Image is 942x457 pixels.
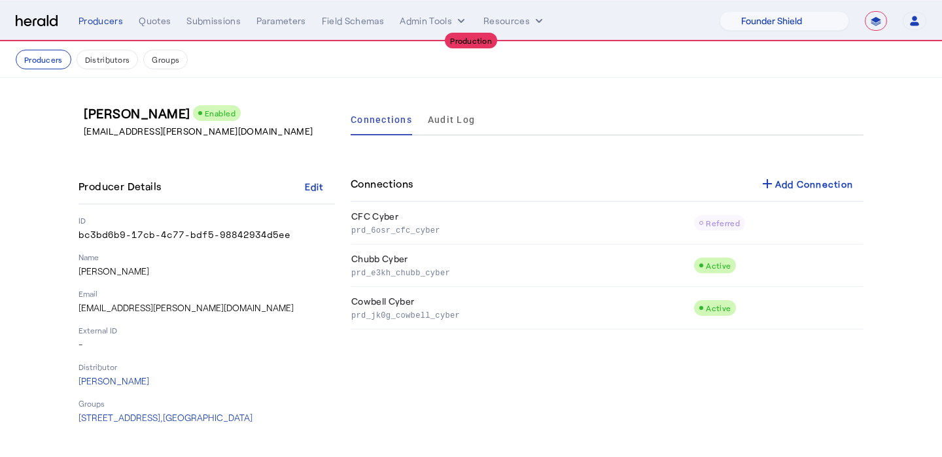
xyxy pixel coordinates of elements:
a: Connections [351,104,412,135]
div: Edit [305,180,324,194]
p: [EMAIL_ADDRESS][PERSON_NAME][DOMAIN_NAME] [78,301,335,314]
p: prd_e3kh_chubb_cyber [351,265,688,279]
button: Add Connection [749,172,864,195]
div: Add Connection [759,176,854,192]
div: Submissions [186,14,241,27]
p: prd_jk0g_cowbell_cyber [351,308,688,321]
p: - [78,338,335,351]
p: prd_6osr_cfc_cyber [351,223,688,236]
p: bc3bd6b9-17cb-4c77-bdf5-98842934d5ee [78,228,335,241]
p: Distributor [78,362,335,372]
button: Edit [293,175,335,198]
p: External ID [78,325,335,335]
div: Parameters [256,14,306,27]
td: Cowbell Cyber [351,287,693,330]
h3: [PERSON_NAME] [84,104,340,122]
button: Producers [16,50,71,69]
p: Name [78,252,335,262]
span: Active [706,303,731,313]
div: Quotes [139,14,171,27]
span: [STREET_ADDRESS], [GEOGRAPHIC_DATA] [78,412,253,423]
button: Distributors [77,50,139,69]
span: Audit Log [428,115,475,124]
a: Audit Log [428,104,475,135]
mat-icon: add [759,176,775,192]
span: Referred [706,218,740,228]
p: Groups [78,398,335,409]
div: Production [445,33,497,48]
p: [PERSON_NAME] [78,375,335,388]
td: Chubb Cyber [351,245,693,287]
button: internal dropdown menu [400,14,468,27]
h4: Connections [351,176,413,192]
span: Connections [351,115,412,124]
p: [EMAIL_ADDRESS][PERSON_NAME][DOMAIN_NAME] [84,125,340,138]
button: Groups [143,50,188,69]
span: Active [706,261,731,270]
div: Field Schemas [322,14,385,27]
span: Enabled [205,109,236,118]
p: [PERSON_NAME] [78,265,335,278]
div: Producers [78,14,123,27]
h4: Producer Details [78,178,166,194]
p: Email [78,288,335,299]
td: CFC Cyber [351,202,693,245]
p: ID [78,215,335,226]
img: Herald Logo [16,15,58,27]
button: Resources dropdown menu [483,14,546,27]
